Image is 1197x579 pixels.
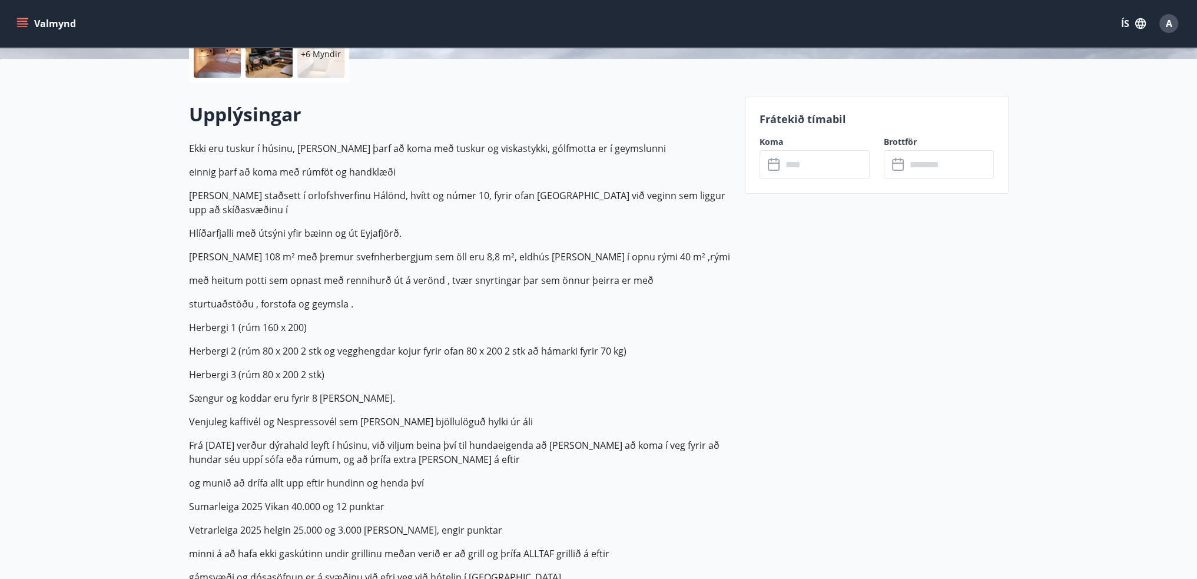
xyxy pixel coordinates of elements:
[189,415,731,429] p: Venjuleg kaffivél og Nespressovél sem [PERSON_NAME] bjöllulöguð hylki úr áli
[189,368,731,382] p: Herbergi 3 (rúm 80 x 200 2 stk)
[189,165,731,179] p: einnig þarf að koma með rúmföt og handklæði
[189,476,731,490] p: og munið að drífa allt upp eftir hundinn og henda því
[189,250,731,264] p: [PERSON_NAME] 108 m² með þremur svefnherbergjum sem öll eru 8,8 m², eldhús [PERSON_NAME] í opnu r...
[1115,13,1152,34] button: ÍS
[189,273,731,287] p: með heitum potti sem opnast með rennihurð út á verönd , tvær snyrtingar þar sem önnur þeirra er með
[189,499,731,514] p: Sumarleiga 2025 Vikan 40.000 og 12 punktar
[760,111,994,127] p: Frátekið tímabil
[189,297,731,311] p: sturtuaðstöðu , forstofa og geymsla .
[189,391,731,405] p: Sængur og koddar eru fyrir 8 [PERSON_NAME].
[189,320,731,335] p: Herbergi 1 (rúm 160 x 200)
[189,344,731,358] p: Herbergi 2 (rúm 80 x 200 2 stk og vegghengdar kojur fyrir ofan 80 x 200 2 stk að hámarki fyrir 70...
[301,48,341,60] p: +6 Myndir
[189,438,731,466] p: Frá [DATE] verður dýrahald leyft í húsinu, við viljum beina því til hundaeigenda að [PERSON_NAME]...
[1166,17,1172,30] span: A
[189,188,731,217] p: [PERSON_NAME] staðsett í orlofshverfinu Hálönd, hvítt og númer 10, fyrir ofan [GEOGRAPHIC_DATA] v...
[189,547,731,561] p: minni á að hafa ekki gaskútinn undir grillinu meðan verið er að grill og þrífa ALLTAF grillið á e...
[189,101,731,127] h2: Upplýsingar
[189,523,731,537] p: Vetrarleiga 2025 helgin 25.000 og 3.000 [PERSON_NAME], engir punktar
[14,13,81,34] button: menu
[1155,9,1183,38] button: A
[760,136,870,148] label: Koma
[189,141,731,155] p: Ekki eru tuskur í húsinu, [PERSON_NAME] þarf að koma með tuskur og viskastykki, gólfmotta er í ge...
[189,226,731,240] p: Hlíðarfjalli með útsýni yfir bæinn og út Eyjafjörð.
[884,136,994,148] label: Brottför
